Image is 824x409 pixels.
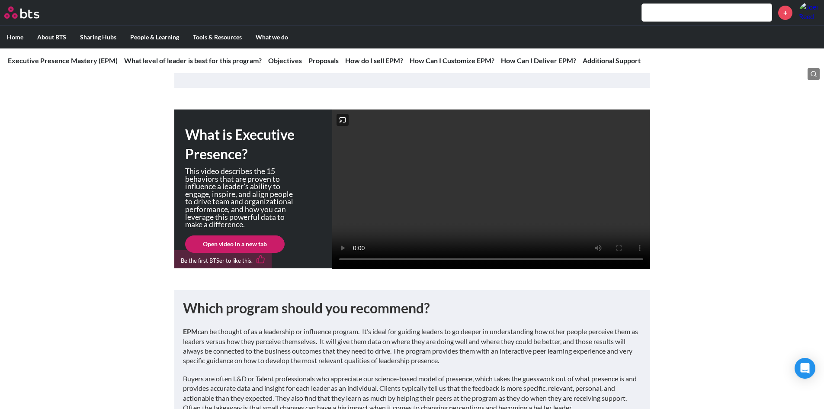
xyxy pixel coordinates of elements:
[345,56,403,64] a: How do I sell EPM?
[795,358,815,379] div: Open Intercom Messenger
[4,6,39,19] img: BTS Logo
[799,2,820,23] a: Profile
[410,56,494,64] a: How Can I Customize EPM?
[185,125,321,164] h1: What is Executive Presence?
[183,299,641,318] h1: Which program should you recommend?
[186,26,249,48] label: Tools & Resources
[799,2,820,23] img: Joel Reed
[183,327,641,366] p: can be thought of as a leadership or influence program. It’s ideal for guiding leaders to go deep...
[308,56,339,64] a: Proposals
[124,56,262,64] a: What level of leader is best for this program?
[73,26,123,48] label: Sharing Hubs
[30,26,73,48] label: About BTS
[8,56,118,64] a: Executive Presence Mastery (EPM)
[583,56,641,64] a: Additional Support
[185,167,294,229] p: This video describes the 15 behaviors that are proven to influence a leader's ability to engage, ...
[268,56,302,64] a: Objectives
[183,327,198,335] strong: EPM
[4,6,55,19] a: Go home
[181,254,265,266] div: Be the first BTSer to like this.
[501,56,576,64] a: How Can I Deliver EPM?
[778,6,792,20] a: +
[123,26,186,48] label: People & Learning
[249,26,295,48] label: What we do
[185,235,285,253] a: Open video in a new tab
